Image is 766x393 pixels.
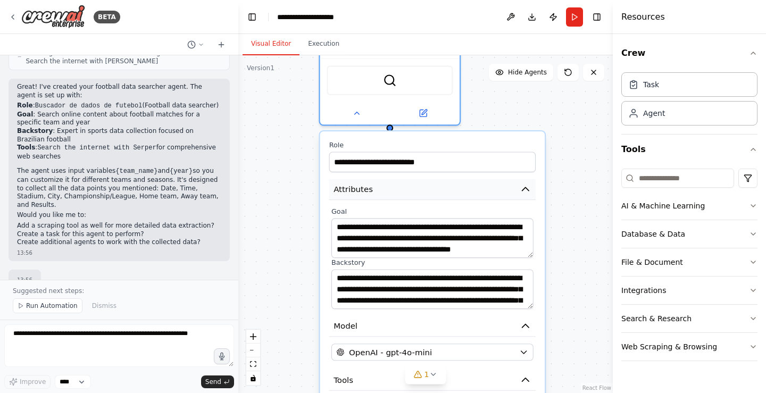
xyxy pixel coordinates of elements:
code: {team_name} [115,168,157,175]
div: 13:56 [17,276,32,284]
button: Web Scraping & Browsing [621,333,757,361]
label: Goal [331,207,534,216]
li: Add a scraping tool as well for more detailed data extraction? [17,222,221,230]
li: : for comprehensive web searches [17,144,221,161]
p: Great! I've created your football data searcher agent. The agent is set up with: [17,83,221,99]
strong: Tools [17,144,35,151]
span: Improve [20,378,46,386]
button: 1 [405,365,446,384]
img: Logo [21,5,85,29]
span: Hide Agents [508,68,547,77]
button: Visual Editor [243,33,299,55]
button: fit view [246,357,260,371]
span: Attributes [334,183,373,195]
button: Tools [621,135,757,164]
div: Crew [621,68,757,134]
button: OpenAI - gpt-4o-mini [331,344,534,361]
span: Run Automation [26,302,78,310]
button: Execution [299,33,348,55]
button: Hide Agents [489,64,553,81]
div: Agent [643,108,665,119]
button: Dismiss [87,298,122,313]
button: Send [201,375,234,388]
code: {year} [170,168,193,175]
button: Crew [621,38,757,68]
div: BETA [94,11,120,23]
button: Start a new chat [213,38,230,51]
code: Buscador de dados de futebol [35,102,143,110]
span: Creating Buscador de dados de futebol agent with tools: Search the internet with [PERSON_NAME] [26,48,221,65]
button: zoom out [246,344,260,357]
button: Model [329,316,536,337]
button: Integrations [621,277,757,304]
p: Suggested next steps: [13,287,226,295]
button: Improve [4,375,51,389]
button: Search & Research [621,305,757,332]
button: AI & Machine Learning [621,192,757,220]
span: Model [334,320,357,331]
button: Click to speak your automation idea [214,348,230,364]
li: : (Football data searcher) [17,102,221,111]
div: Task [643,79,659,90]
button: Switch to previous chat [183,38,209,51]
div: React Flow controls [246,330,260,385]
li: Create a task for this agent to perform? [17,230,221,239]
button: Run Automation [13,298,82,313]
li: : Search online content about football matches for a specific team and year [17,111,221,127]
span: Send [205,378,221,386]
li: : Expert in sports data collection focused on Brazilian football [17,127,221,144]
strong: Backstory [17,127,53,135]
nav: breadcrumb [277,12,351,22]
p: Would you like me to: [17,211,221,220]
button: zoom in [246,330,260,344]
li: Create additional agents to work with the collected data? [17,238,221,247]
strong: Role [17,102,33,109]
p: The agent uses input variables and so you can customize it for different teams and seasons. It's ... [17,167,221,209]
img: SerperDevTool [383,73,397,87]
span: Tools [334,374,353,386]
a: React Flow attribution [582,385,611,391]
button: File & Document [621,248,757,276]
button: Tools [329,370,536,390]
div: Version 1 [247,64,274,72]
code: Search the internet with Serper [37,144,156,152]
label: Backstory [331,258,534,267]
span: 1 [424,369,429,380]
div: Tools [621,164,757,370]
button: Database & Data [621,220,757,248]
button: toggle interactivity [246,371,260,385]
span: OpenAI - gpt-4o-mini [349,347,432,358]
span: Dismiss [92,302,116,310]
button: Hide right sidebar [589,10,604,24]
label: Role [329,140,536,149]
button: Open in side panel [391,106,455,120]
strong: Goal [17,111,33,118]
button: Attributes [329,179,536,200]
div: 13:56 [17,249,221,257]
button: Hide left sidebar [245,10,260,24]
h4: Resources [621,11,665,23]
